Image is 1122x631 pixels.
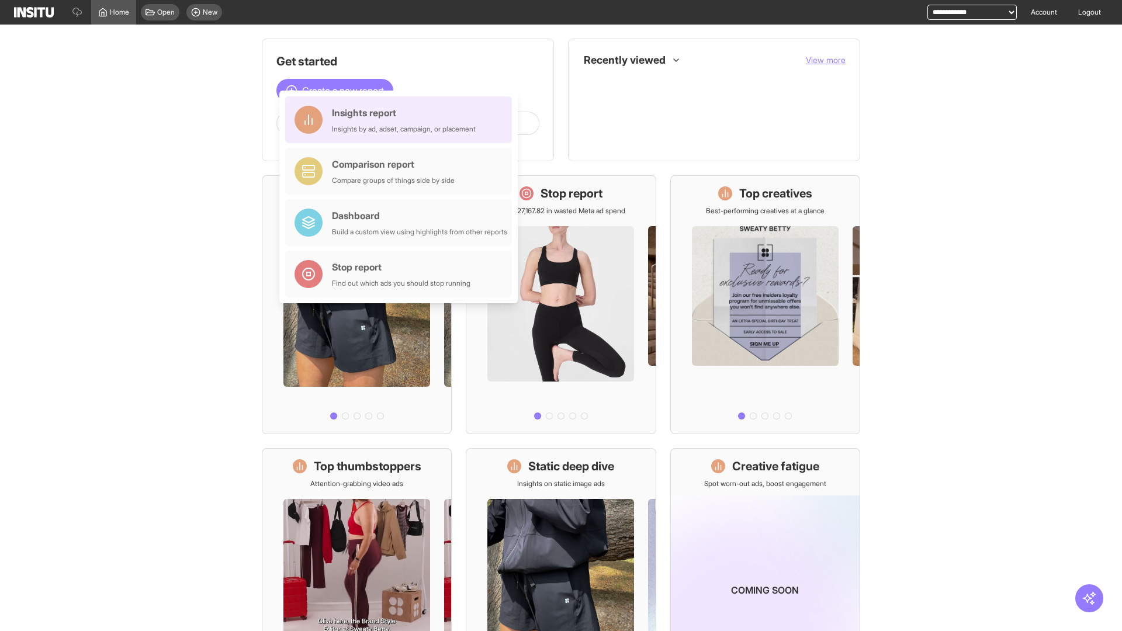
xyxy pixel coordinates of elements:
p: Attention-grabbing video ads [310,479,403,488]
h1: Top creatives [739,185,812,202]
div: Comparison report [332,157,455,171]
p: Insights on static image ads [517,479,605,488]
div: Find out which ads you should stop running [332,279,470,288]
div: Compare groups of things side by side [332,176,455,185]
div: Insights by ad, adset, campaign, or placement [332,124,476,134]
a: Top creativesBest-performing creatives at a glance [670,175,860,434]
p: Best-performing creatives at a glance [706,206,825,216]
div: Insights report [332,106,476,120]
h1: Top thumbstoppers [314,458,421,474]
h1: Get started [276,53,539,70]
button: Create a new report [276,79,393,102]
img: Logo [14,7,54,18]
h1: Static deep dive [528,458,614,474]
span: Create a new report [302,84,384,98]
div: Build a custom view using highlights from other reports [332,227,507,237]
span: Home [110,8,129,17]
h1: Stop report [541,185,602,202]
a: Stop reportSave £27,167.82 in wasted Meta ad spend [466,175,656,434]
div: Stop report [332,260,470,274]
div: Dashboard [332,209,507,223]
button: View more [806,54,846,66]
span: New [203,8,217,17]
span: Open [157,8,175,17]
p: Save £27,167.82 in wasted Meta ad spend [496,206,625,216]
a: What's live nowSee all active ads instantly [262,175,452,434]
span: View more [806,55,846,65]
